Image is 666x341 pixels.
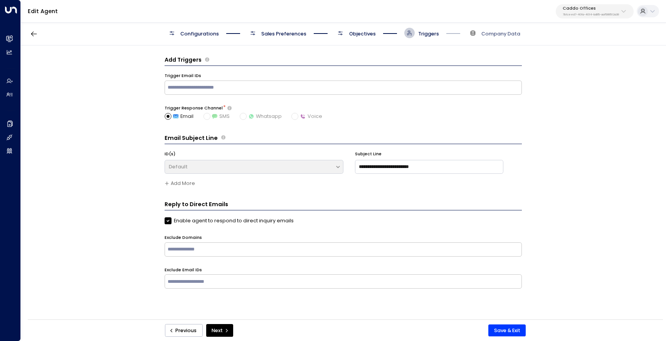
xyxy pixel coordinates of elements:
button: Save & Exit [488,324,526,337]
span: Define the subject lines the agent should use when sending emails, customized for different trigg... [221,134,225,143]
p: 7b1ceed7-40fa-4014-bd85-aaf588512a38 [563,13,619,16]
span: Company Data [481,30,520,37]
a: Edit Agent [28,7,58,15]
span: Triggers [418,30,439,37]
span: Whatsapp [249,113,282,120]
button: Next [206,324,233,337]
label: Trigger Response Channel [165,105,223,111]
span: Voice [300,113,322,120]
span: SMS [212,113,230,120]
span: Objectives [349,30,376,37]
span: Sales Preferences [261,30,306,37]
label: Exclude Email IDs [165,267,202,273]
label: Enable agent to respond to direct inquiry emails [165,217,294,224]
h3: Reply to Direct Emails [165,200,522,210]
label: Exclude Domains [165,235,202,241]
label: Subject Line [355,151,382,157]
button: Add More [165,181,195,186]
button: Select how the agent will reach out to leads after receiving a trigger email. If SMS is chosen bu... [227,106,232,111]
label: Trigger Email IDs [165,73,201,79]
button: Caddo Offices7b1ceed7-40fa-4014-bd85-aaf588512a38 [556,4,634,18]
button: Previous [165,324,203,337]
span: Subject lines have been defined for all added triggers [165,180,522,185]
h3: Email Subject Line [165,134,218,143]
span: Email [173,113,193,120]
p: Caddo Offices [563,6,619,11]
span: Configurations [180,30,219,37]
h3: Add Triggers [165,56,202,64]
label: ID(s) [165,151,175,157]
